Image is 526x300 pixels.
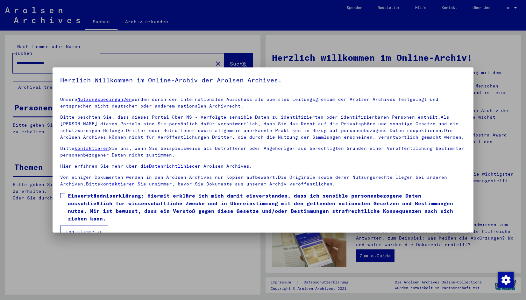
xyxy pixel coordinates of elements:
h5: Herzlich Willkommen im Online-Archiv der Arolsen Archives. [60,75,466,85]
p: Bitte Sie uns, wenn Sie beispielsweise als Betroffener oder Angehöriger aus berechtigten Gründen ... [60,145,466,158]
a: Datenrichtlinie [149,163,192,169]
span: Einverständniserklärung: Hiermit erkläre ich mich damit einverstanden, dass ich sensible personen... [68,192,466,222]
button: Ich stimme zu [60,226,108,238]
img: Zustimmung ändern [498,272,514,288]
a: kontaktieren Sie uns [100,181,158,187]
p: Unsere wurden durch den Internationalen Ausschuss als oberstes Leitungsgremium der Arolsen Archiv... [60,96,466,109]
a: Nutzungsbedingungen [77,96,132,102]
p: Von einigen Dokumenten werden in den Arolsen Archives nur Kopien aufbewahrt.Die Originale sowie d... [60,174,466,187]
a: kontaktieren [75,145,109,151]
p: Hier erfahren Sie mehr über die der Arolsen Archives. [60,163,466,170]
p: Bitte beachten Sie, dass dieses Portal über NS - Verfolgte sensible Daten zu identifizierten oder... [60,114,466,141]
